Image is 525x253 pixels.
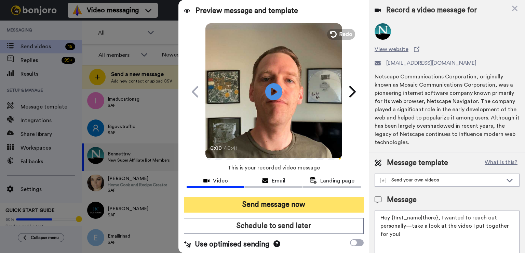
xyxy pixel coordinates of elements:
span: This is your recorded video message [228,160,320,175]
button: Schedule to send later [184,218,364,234]
span: Email [272,177,285,185]
span: Video [213,177,228,185]
span: [EMAIL_ADDRESS][DOMAIN_NAME] [386,59,476,67]
span: View website [375,45,408,53]
span: Use optimised sending [195,239,269,250]
button: Send message now [184,197,364,213]
span: 0:41 [227,144,239,152]
span: 0:00 [210,144,222,152]
span: Message [387,195,417,205]
div: Netscape Communications Corporation, originally known as Mosaic Communications Corporation, was a... [375,73,520,147]
a: View website [375,45,520,53]
span: Message template [387,158,448,168]
div: Send your own videos [380,177,503,184]
img: demo-template.svg [380,178,386,183]
span: / [224,144,226,152]
button: What is this? [483,158,520,168]
span: Landing page [320,177,354,185]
